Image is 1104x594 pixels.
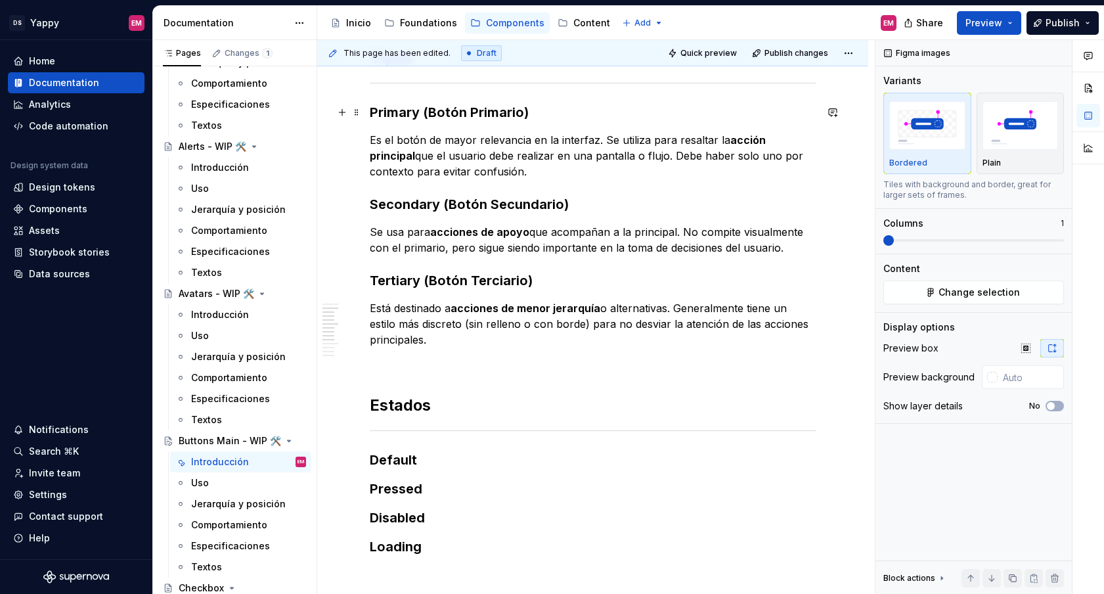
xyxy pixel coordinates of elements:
[191,224,267,237] div: Comportamiento
[370,509,816,527] h3: Disabled
[170,472,311,493] a: Uso
[370,395,816,416] h2: Estados
[883,321,955,334] div: Display options
[370,224,816,256] p: Se usa para que acompañan a la principal. No compite visualmente con el primario, pero sigue sien...
[370,132,816,179] p: Es el botón de mayor relevancia en la interfaz. Se utiliza para resaltar la que el usuario debe r...
[977,93,1065,174] button: placeholderPlain
[191,77,267,90] div: Comportamiento
[664,44,743,62] button: Quick preview
[163,48,201,58] div: Pages
[11,160,88,171] div: Design system data
[938,286,1020,299] span: Change selection
[170,557,311,578] a: Textos
[1027,11,1099,35] button: Publish
[1029,401,1040,411] label: No
[191,329,209,342] div: Uso
[370,271,816,290] h3: Tertiary (
[889,101,965,149] img: placeholder
[158,430,311,451] a: Buttons Main - WIP 🛠️
[400,16,457,30] div: Foundations
[8,484,144,505] a: Settings
[8,463,144,484] a: Invite team
[8,177,144,198] a: Design tokens
[170,220,311,241] a: Comportamiento
[191,308,249,321] div: Introducción
[170,178,311,199] a: Uso
[191,413,222,426] div: Textos
[883,569,947,587] div: Block actions
[191,245,270,258] div: Especificaciones
[29,423,89,436] div: Notifications
[191,371,267,384] div: Comportamiento
[370,196,569,212] strong: Secondary (Botón Secundario)
[573,16,610,30] div: Content
[8,198,144,219] a: Components
[191,182,209,195] div: Uso
[883,217,923,230] div: Columns
[8,441,144,462] button: Search ⌘K
[170,409,311,430] a: Textos
[158,283,311,304] a: Avatars - WIP 🛠️
[897,11,952,35] button: Share
[634,18,651,28] span: Add
[170,325,311,346] a: Uso
[29,445,79,458] div: Search ⌘K
[883,262,920,275] div: Content
[965,16,1002,30] span: Preview
[191,119,222,132] div: Textos
[465,12,550,34] a: Components
[298,455,304,468] div: EM
[170,241,311,262] a: Especificaciones
[983,158,1001,168] p: Plain
[170,115,311,136] a: Textos
[883,74,921,87] div: Variants
[618,14,667,32] button: Add
[8,116,144,137] a: Code automation
[170,199,311,220] a: Jerarquía y posición
[170,73,311,94] a: Comportamiento
[30,16,59,30] div: Yappy
[998,365,1064,389] input: Auto
[883,573,935,583] div: Block actions
[346,16,371,30] div: Inicio
[29,76,99,89] div: Documentation
[191,455,249,468] div: Introducción
[179,434,281,447] div: Buttons Main - WIP 🛠️
[191,98,270,111] div: Especificaciones
[3,9,150,37] button: DSYappyEM
[158,136,311,157] a: Alerts - WIP 🛠️
[191,203,286,216] div: Jerarquía y posición
[370,480,816,498] h3: Pressed
[983,101,1059,149] img: placeholder
[370,300,816,348] p: Está destinado a o alternativas. Generalmente tiene un estilo más discreto (sin relleno o con bor...
[29,120,108,133] div: Code automation
[29,224,60,237] div: Assets
[883,400,963,413] div: Show layer details
[883,371,975,384] div: Preview background
[191,539,270,553] div: Especificaciones
[170,94,311,115] a: Especificaciones
[325,12,376,34] a: Inicio
[764,48,828,58] span: Publish changes
[170,262,311,283] a: Textos
[29,510,103,523] div: Contact support
[29,467,80,480] div: Invite team
[8,506,144,527] button: Contact support
[170,493,311,514] a: Jerarquía y posición
[170,367,311,388] a: Comportamiento
[29,267,90,281] div: Data sources
[8,220,144,241] a: Assets
[191,266,222,279] div: Textos
[191,476,209,490] div: Uso
[370,537,816,556] h3: Loading
[179,140,246,153] div: Alerts - WIP 🛠️
[191,161,249,174] div: Introducción
[486,16,544,30] div: Components
[8,419,144,440] button: Notifications
[170,451,311,472] a: IntroducciónEM
[29,181,95,194] div: Design tokens
[370,452,417,468] strong: Default
[131,18,142,28] div: EM
[191,518,267,532] div: Comportamiento
[883,179,1064,200] div: Tiles with background and border, great for larger sets of frames.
